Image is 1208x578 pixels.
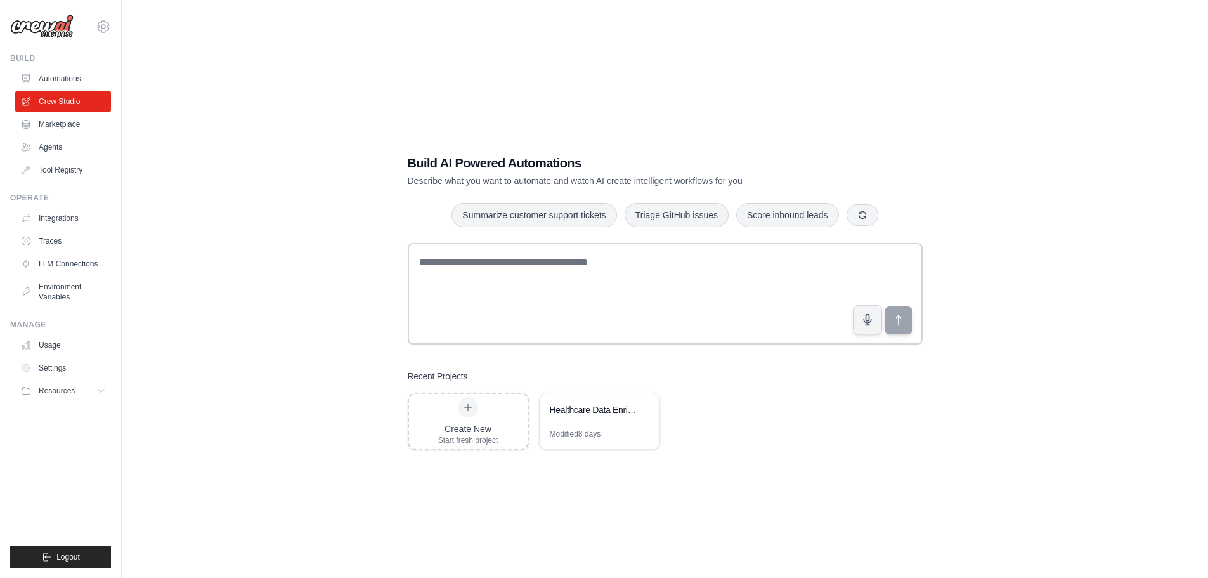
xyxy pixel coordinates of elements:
a: Environment Variables [15,277,111,307]
a: Settings [15,358,111,378]
div: Healthcare Data Enrichment & AI Diagnostics [550,404,637,416]
a: Marketplace [15,114,111,135]
button: Get new suggestions [847,204,878,226]
a: LLM Connections [15,254,111,274]
p: Describe what you want to automate and watch AI create intelligent workflows for you [408,174,834,187]
a: Tool Registry [15,160,111,180]
span: Resources [39,386,75,396]
div: Create New [438,423,498,435]
div: Build [10,53,111,63]
a: Automations [15,69,111,89]
div: Operate [10,193,111,203]
button: Score inbound leads [736,203,839,227]
img: Logo [10,15,74,39]
a: Traces [15,231,111,251]
a: Crew Studio [15,91,111,112]
div: Modified 8 days [550,429,601,439]
button: Logout [10,546,111,568]
div: Start fresh project [438,435,498,445]
h1: Build AI Powered Automations [408,154,834,172]
a: Usage [15,335,111,355]
button: Resources [15,381,111,401]
a: Integrations [15,208,111,228]
span: Logout [56,552,80,562]
button: Summarize customer support tickets [451,203,616,227]
a: Agents [15,137,111,157]
button: Click to speak your automation idea [853,305,882,334]
button: Triage GitHub issues [625,203,729,227]
div: Manage [10,320,111,330]
h3: Recent Projects [408,370,468,383]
